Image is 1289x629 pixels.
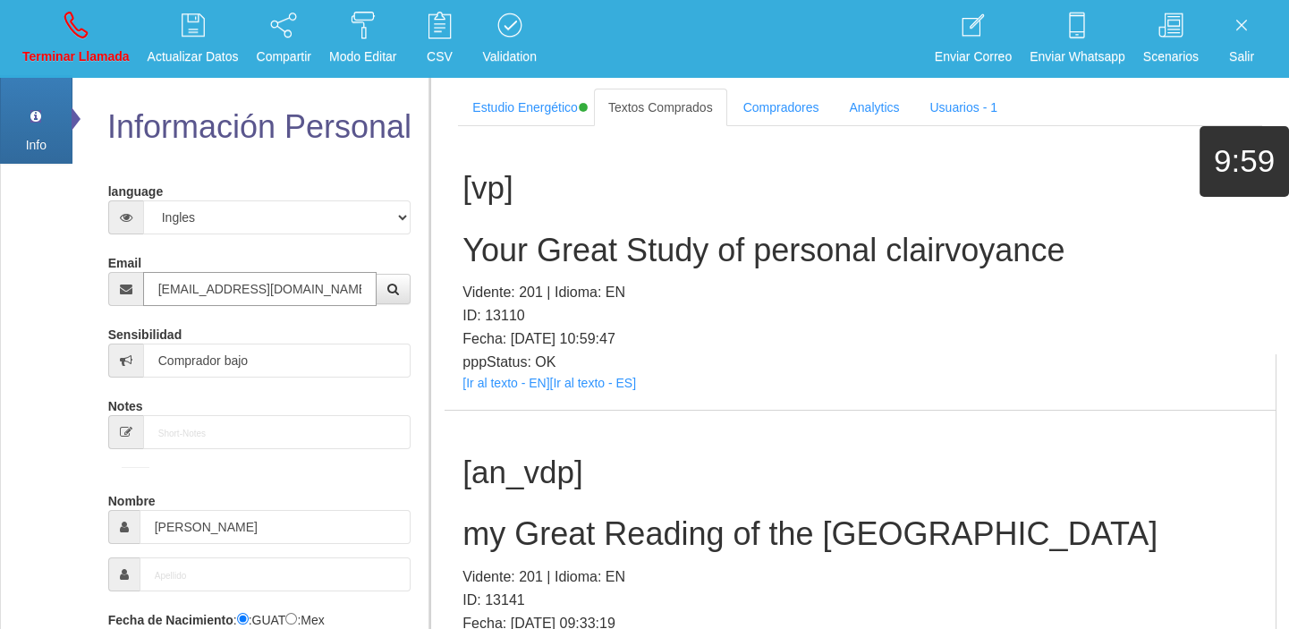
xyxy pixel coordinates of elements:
[1200,144,1289,179] h1: 9:59
[143,344,411,378] input: Sensibilidad
[285,613,297,625] input: :Yuca-Mex
[462,516,1258,552] h2: my Great Reading of the [GEOGRAPHIC_DATA]
[257,47,311,67] p: Compartir
[550,376,636,390] a: [Ir al texto - ES]
[915,89,1011,126] a: Usuarios - 1
[1143,47,1199,67] p: Scenarios
[458,89,592,126] a: Estudio Energético
[929,5,1018,72] a: Enviar Correo
[108,391,143,415] label: Notes
[143,272,377,306] input: Correo electrónico
[462,281,1258,304] p: Vidente: 201 | Idioma: EN
[1023,5,1132,72] a: Enviar Whatsapp
[462,351,1258,374] p: pppStatus: OK
[462,455,1258,490] h1: [an_vdp]
[935,47,1012,67] p: Enviar Correo
[408,5,471,72] a: CSV
[414,47,464,67] p: CSV
[462,589,1258,612] p: ID: 13141
[108,486,156,510] label: Nombre
[237,613,249,625] input: :Quechi GUAT
[104,109,416,145] h2: Información Personal
[140,557,411,591] input: Apellido
[462,327,1258,351] p: Fecha: [DATE] 10:59:47
[1030,47,1125,67] p: Enviar Whatsapp
[594,89,727,126] a: Textos Comprados
[1217,47,1267,67] p: Salir
[462,565,1258,589] p: Vidente: 201 | Idioma: EN
[329,47,396,67] p: Modo Editar
[108,248,141,272] label: Email
[22,47,130,67] p: Terminar Llamada
[323,5,403,72] a: Modo Editar
[462,304,1258,327] p: ID: 13110
[250,5,318,72] a: Compartir
[108,605,233,629] label: Fecha de Nacimiento
[1137,5,1205,72] a: Scenarios
[835,89,913,126] a: Analytics
[462,376,549,390] a: [Ir al texto - EN]
[143,415,411,449] input: Short-Notes
[462,233,1258,268] h2: Your Great Study of personal clairvoyance
[16,5,136,72] a: Terminar Llamada
[140,510,411,544] input: Nombre
[141,5,245,72] a: Actualizar Datos
[462,171,1258,206] h1: [vp]
[108,319,182,344] label: Sensibilidad
[108,176,163,200] label: language
[1210,5,1273,72] a: Salir
[476,5,542,72] a: Validation
[148,47,239,67] p: Actualizar Datos
[482,47,536,67] p: Validation
[729,89,834,126] a: Compradores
